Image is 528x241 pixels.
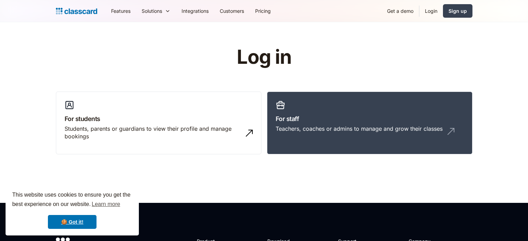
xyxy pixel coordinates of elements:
[48,215,97,229] a: dismiss cookie message
[12,191,132,209] span: This website uses cookies to ensure you get the best experience on our website.
[56,6,97,16] a: home
[443,4,472,18] a: Sign up
[142,7,162,15] div: Solutions
[276,114,464,123] h3: For staff
[56,92,261,155] a: For studentsStudents, parents or guardians to view their profile and manage bookings
[106,3,136,19] a: Features
[136,3,176,19] div: Solutions
[267,92,472,155] a: For staffTeachers, coaches or admins to manage and grow their classes
[382,3,419,19] a: Get a demo
[6,184,139,235] div: cookieconsent
[154,46,374,68] h1: Log in
[176,3,214,19] a: Integrations
[91,199,121,209] a: learn more about cookies
[449,7,467,15] div: Sign up
[419,3,443,19] a: Login
[65,114,253,123] h3: For students
[276,125,443,132] div: Teachers, coaches or admins to manage and grow their classes
[214,3,250,19] a: Customers
[250,3,276,19] a: Pricing
[65,125,239,140] div: Students, parents or guardians to view their profile and manage bookings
